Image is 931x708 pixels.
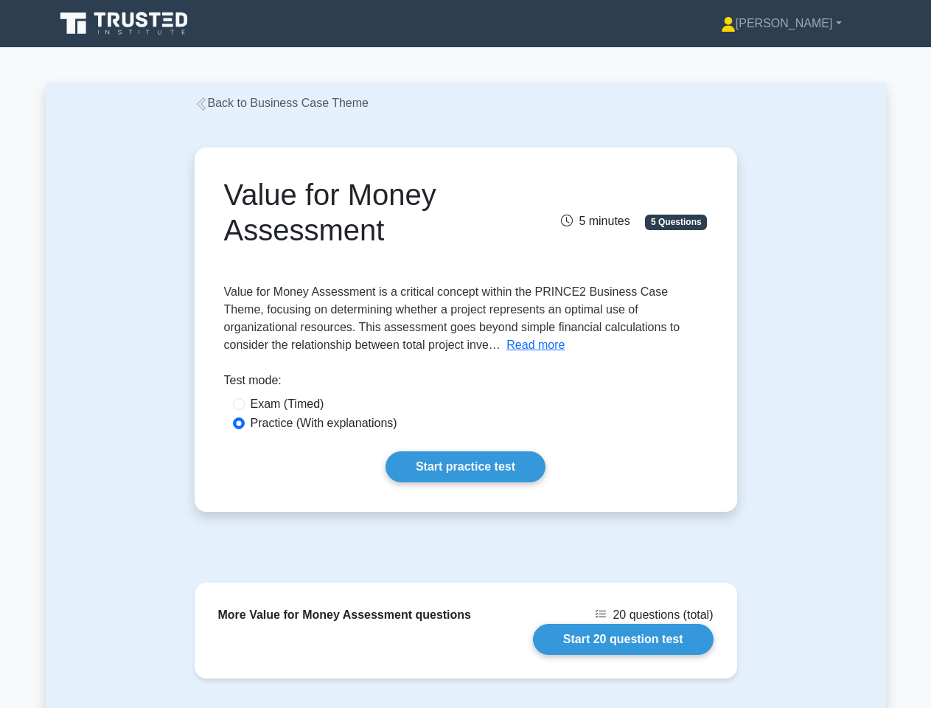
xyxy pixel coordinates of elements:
[224,372,708,395] div: Test mode:
[251,395,324,413] label: Exam (Timed)
[224,285,680,351] span: Value for Money Assessment is a critical concept within the PRINCE2 Business Case Theme, focusing...
[533,624,714,655] a: Start 20 question test
[195,97,369,109] a: Back to Business Case Theme
[561,215,630,227] span: 5 minutes
[224,177,540,248] h1: Value for Money Assessment
[686,9,877,38] a: [PERSON_NAME]
[506,336,565,354] button: Read more
[251,414,397,432] label: Practice (With explanations)
[386,451,545,482] a: Start practice test
[645,215,707,229] span: 5 Questions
